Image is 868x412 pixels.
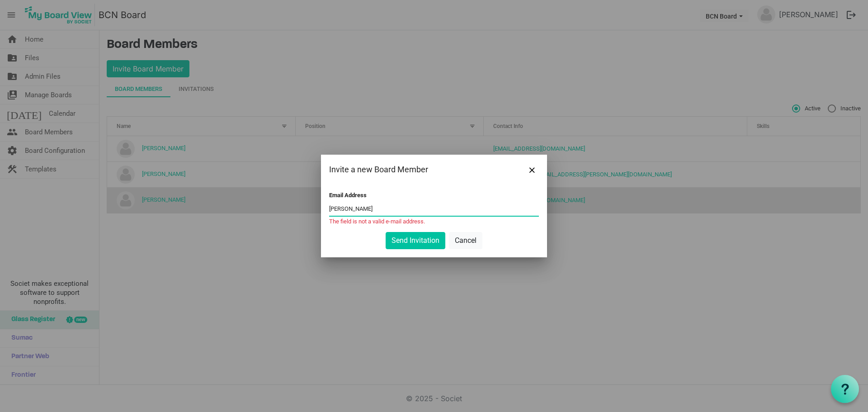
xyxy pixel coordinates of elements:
span: The field is not a valid e-mail address. [329,218,425,225]
button: Close [525,163,539,176]
label: Email Address [329,192,367,199]
div: Invite a new Board Member [329,163,497,176]
button: Send Invitation [386,232,445,249]
button: Cancel [449,232,482,249]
